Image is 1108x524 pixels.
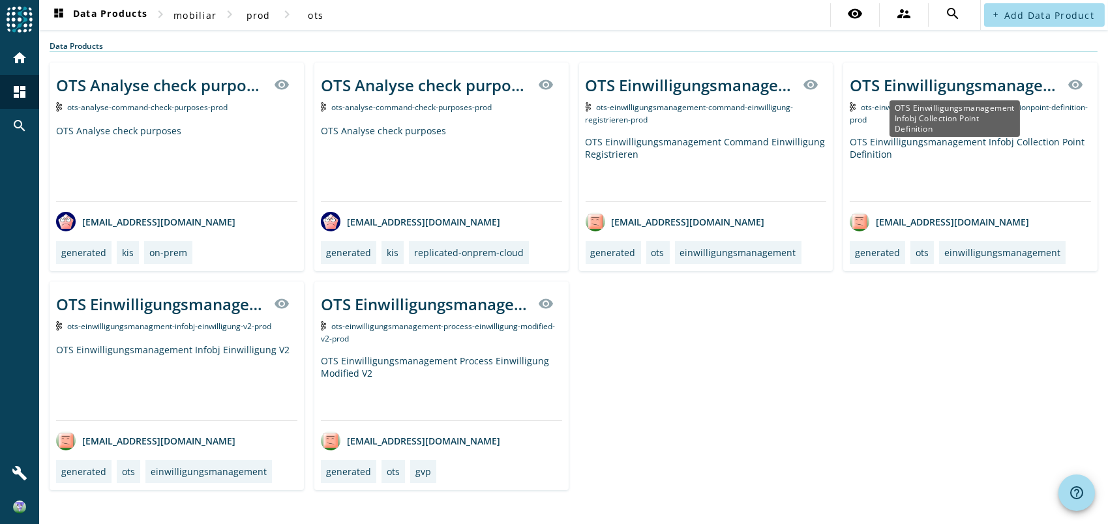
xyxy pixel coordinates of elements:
div: replicated-onprem-cloud [414,246,524,259]
span: Kafka Topic: ots-analyse-command-check-purposes-prod [331,102,492,113]
div: OTS Analyse check purposes [321,124,562,201]
div: generated [326,246,371,259]
img: avatar [850,212,869,231]
button: Add Data Product [984,3,1105,27]
div: OTS Einwilligungsmanagement Infobj Einwilligung V2 [56,293,266,315]
div: OTS Einwilligungsmanagement Infobj Collection Point Definition [850,74,1060,96]
div: OTS Einwilligungsmanagement Process Einwilligung Modified V2 [321,355,562,420]
div: einwilligungsmanagement [680,246,796,259]
div: ots [387,465,400,478]
img: avatar [56,431,76,450]
mat-icon: build [12,465,27,481]
button: Data Products [46,3,153,27]
img: avatar [321,431,340,450]
button: ots [295,3,337,27]
div: [EMAIL_ADDRESS][DOMAIN_NAME] [850,212,1029,231]
img: Kafka Topic: ots-einwilligungsmanagement-process-einwilligung-modified-v2-prod [321,321,327,330]
img: Kafka Topic: ots-analyse-command-check-purposes-prod [321,102,327,111]
div: OTS Einwilligungsmanagement Infobj Einwilligung V2 [56,343,297,420]
img: Kafka Topic: ots-einwilligungsmanagement-command-einwilligung-registrieren-prod [586,102,591,111]
span: ots [308,9,323,22]
span: prod [247,9,271,22]
div: [EMAIL_ADDRESS][DOMAIN_NAME] [321,212,500,231]
span: Kafka Topic: ots-einwilligungsmanagement-infobj-collectionpoint-definition-prod [850,102,1088,125]
div: OTS Einwilligungsmanagement Command Einwilligung Registrieren [586,136,827,201]
div: generated [591,246,636,259]
mat-icon: add [992,11,999,18]
span: Kafka Topic: ots-analyse-command-check-purposes-prod [67,102,228,113]
div: [EMAIL_ADDRESS][DOMAIN_NAME] [586,212,765,231]
div: OTS Einwilligungsmanagement Infobj Collection Point Definition [850,136,1091,201]
mat-icon: help_outline [1069,485,1085,501]
div: on-prem [149,246,187,259]
div: generated [855,246,900,259]
span: Kafka Topic: ots-einwilligungsmanagement-process-einwilligung-modified-v2-prod [321,321,556,344]
div: einwilligungsmanagement [151,465,267,478]
button: prod [237,3,279,27]
div: OTS Analyse check purposes [56,124,297,201]
div: Data Products [50,40,1098,52]
div: gvp [415,465,431,478]
mat-icon: visibility [803,77,818,93]
span: Kafka Topic: ots-einwilligungsmanagement-command-einwilligung-registrieren-prod [586,102,794,125]
div: ots [916,246,929,259]
div: generated [326,465,371,478]
mat-icon: search [945,6,961,22]
mat-icon: visibility [274,296,290,312]
mat-icon: visibility [539,77,554,93]
div: OTS Einwilligungsmanagement Process Einwilligung Modified V2 [321,293,531,315]
mat-icon: dashboard [51,7,67,23]
mat-icon: chevron_right [222,7,237,22]
img: Kafka Topic: ots-analyse-command-check-purposes-prod [56,102,62,111]
mat-icon: visibility [1068,77,1083,93]
div: OTS Einwilligungsmanagement Infobj Collection Point Definition [890,100,1020,137]
mat-icon: chevron_right [279,7,295,22]
span: Kafka Topic: ots-einwilligungsmanagment-infobj-einwilligung-v2-prod [67,321,271,332]
img: Kafka Topic: ots-einwilligungsmanagement-infobj-collectionpoint-definition-prod [850,102,856,111]
button: mobiliar [168,3,222,27]
div: kis [387,246,398,259]
span: Add Data Product [1004,9,1094,22]
mat-icon: supervisor_account [896,6,912,22]
div: [EMAIL_ADDRESS][DOMAIN_NAME] [56,212,235,231]
div: OTS Analyse check purposes [321,74,531,96]
mat-icon: search [12,118,27,134]
div: kis [122,246,134,259]
div: ots [651,246,665,259]
mat-icon: home [12,50,27,66]
span: mobiliar [173,9,217,22]
div: generated [61,465,106,478]
mat-icon: visibility [847,6,863,22]
div: [EMAIL_ADDRESS][DOMAIN_NAME] [56,431,235,450]
img: avatar [56,212,76,231]
div: einwilligungsmanagement [944,246,1060,259]
img: spoud-logo.svg [7,7,33,33]
img: 55e257e627c9a48596f31335ce195389 [13,501,26,514]
img: avatar [321,212,340,231]
div: OTS Analyse check purposes [56,74,266,96]
mat-icon: visibility [274,77,290,93]
div: [EMAIL_ADDRESS][DOMAIN_NAME] [321,431,500,450]
img: avatar [586,212,605,231]
div: ots [122,465,135,478]
mat-icon: dashboard [12,84,27,100]
mat-icon: visibility [539,296,554,312]
img: Kafka Topic: ots-einwilligungsmanagment-infobj-einwilligung-v2-prod [56,321,62,330]
div: generated [61,246,106,259]
div: OTS Einwilligungsmanagement Command Einwilligung Registrieren [586,74,796,96]
span: Data Products [51,7,147,23]
mat-icon: chevron_right [153,7,168,22]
